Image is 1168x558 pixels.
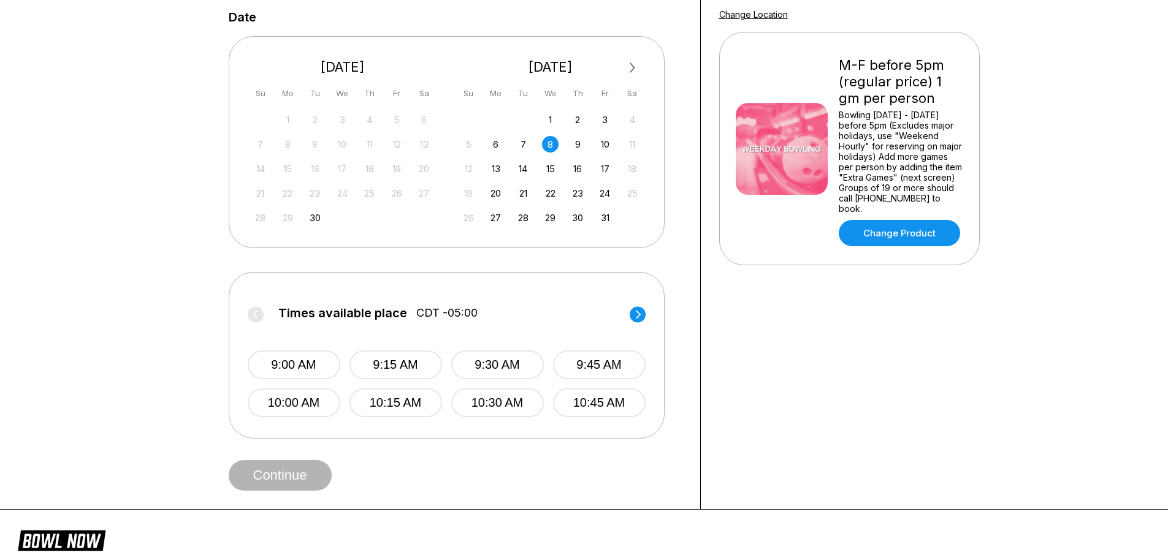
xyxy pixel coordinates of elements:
[597,111,613,128] div: Choose Friday, October 3rd, 2025
[349,350,442,379] button: 9:15 AM
[280,85,296,102] div: Mo
[248,388,340,417] button: 10:00 AM
[553,388,646,417] button: 10:45 AM
[515,209,532,226] div: Choose Tuesday, October 28th, 2025
[361,111,378,128] div: Not available Thursday, September 4th, 2025
[570,85,586,102] div: Th
[451,388,544,417] button: 10:30 AM
[252,85,269,102] div: Su
[229,10,256,24] label: Date
[416,136,432,153] div: Not available Saturday, September 13th, 2025
[280,185,296,202] div: Not available Monday, September 22nd, 2025
[570,160,586,177] div: Choose Thursday, October 16th, 2025
[515,136,532,153] div: Choose Tuesday, October 7th, 2025
[597,209,613,226] div: Choose Friday, October 31st, 2025
[515,185,532,202] div: Choose Tuesday, October 21st, 2025
[459,110,643,226] div: month 2025-10
[460,85,477,102] div: Su
[416,185,432,202] div: Not available Saturday, September 27th, 2025
[307,136,323,153] div: Not available Tuesday, September 9th, 2025
[624,85,641,102] div: Sa
[307,160,323,177] div: Not available Tuesday, September 16th, 2025
[307,209,323,226] div: Choose Tuesday, September 30th, 2025
[280,209,296,226] div: Not available Monday, September 29th, 2025
[542,136,559,153] div: Choose Wednesday, October 8th, 2025
[570,209,586,226] div: Choose Thursday, October 30th, 2025
[597,185,613,202] div: Choose Friday, October 24th, 2025
[280,136,296,153] div: Not available Monday, September 8th, 2025
[307,85,323,102] div: Tu
[248,350,340,379] button: 9:00 AM
[839,110,963,214] div: Bowling [DATE] - [DATE] before 5pm (Excludes major holidays, use "Weekend Hourly" for reserving o...
[515,160,532,177] div: Choose Tuesday, October 14th, 2025
[307,111,323,128] div: Not available Tuesday, September 2nd, 2025
[515,85,532,102] div: Tu
[248,59,438,75] div: [DATE]
[597,85,613,102] div: Fr
[487,185,504,202] div: Choose Monday, October 20th, 2025
[416,85,432,102] div: Sa
[451,350,544,379] button: 9:30 AM
[460,185,477,202] div: Not available Sunday, October 19th, 2025
[624,136,641,153] div: Not available Saturday, October 11th, 2025
[349,388,442,417] button: 10:15 AM
[839,57,963,107] div: M-F before 5pm (regular price) 1 gm per person
[542,160,559,177] div: Choose Wednesday, October 15th, 2025
[389,160,405,177] div: Not available Friday, September 19th, 2025
[252,136,269,153] div: Not available Sunday, September 7th, 2025
[553,350,646,379] button: 9:45 AM
[416,111,432,128] div: Not available Saturday, September 6th, 2025
[736,103,828,195] img: M-F before 5pm (regular price) 1 gm per person
[361,136,378,153] div: Not available Thursday, September 11th, 2025
[252,209,269,226] div: Not available Sunday, September 28th, 2025
[280,111,296,128] div: Not available Monday, September 1st, 2025
[334,160,351,177] div: Not available Wednesday, September 17th, 2025
[542,185,559,202] div: Choose Wednesday, October 22nd, 2025
[542,111,559,128] div: Choose Wednesday, October 1st, 2025
[416,306,478,320] span: CDT -05:00
[460,136,477,153] div: Not available Sunday, October 5th, 2025
[487,85,504,102] div: Mo
[487,136,504,153] div: Choose Monday, October 6th, 2025
[307,185,323,202] div: Not available Tuesday, September 23rd, 2025
[334,85,351,102] div: We
[542,85,559,102] div: We
[389,111,405,128] div: Not available Friday, September 5th, 2025
[839,220,960,246] a: Change Product
[361,85,378,102] div: Th
[597,160,613,177] div: Choose Friday, October 17th, 2025
[570,136,586,153] div: Choose Thursday, October 9th, 2025
[456,59,646,75] div: [DATE]
[487,160,504,177] div: Choose Monday, October 13th, 2025
[251,110,435,226] div: month 2025-09
[542,209,559,226] div: Choose Wednesday, October 29th, 2025
[252,160,269,177] div: Not available Sunday, September 14th, 2025
[570,111,586,128] div: Choose Thursday, October 2nd, 2025
[334,136,351,153] div: Not available Wednesday, September 10th, 2025
[624,185,641,202] div: Not available Saturday, October 25th, 2025
[389,85,405,102] div: Fr
[361,185,378,202] div: Not available Thursday, September 25th, 2025
[623,58,643,78] button: Next Month
[487,209,504,226] div: Choose Monday, October 27th, 2025
[389,185,405,202] div: Not available Friday, September 26th, 2025
[719,9,788,20] a: Change Location
[361,160,378,177] div: Not available Thursday, September 18th, 2025
[389,136,405,153] div: Not available Friday, September 12th, 2025
[334,111,351,128] div: Not available Wednesday, September 3rd, 2025
[460,209,477,226] div: Not available Sunday, October 26th, 2025
[252,185,269,202] div: Not available Sunday, September 21st, 2025
[416,160,432,177] div: Not available Saturday, September 20th, 2025
[570,185,586,202] div: Choose Thursday, October 23rd, 2025
[597,136,613,153] div: Choose Friday, October 10th, 2025
[624,111,641,128] div: Not available Saturday, October 4th, 2025
[280,160,296,177] div: Not available Monday, September 15th, 2025
[624,160,641,177] div: Not available Saturday, October 18th, 2025
[278,306,407,320] span: Times available place
[334,185,351,202] div: Not available Wednesday, September 24th, 2025
[460,160,477,177] div: Not available Sunday, October 12th, 2025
